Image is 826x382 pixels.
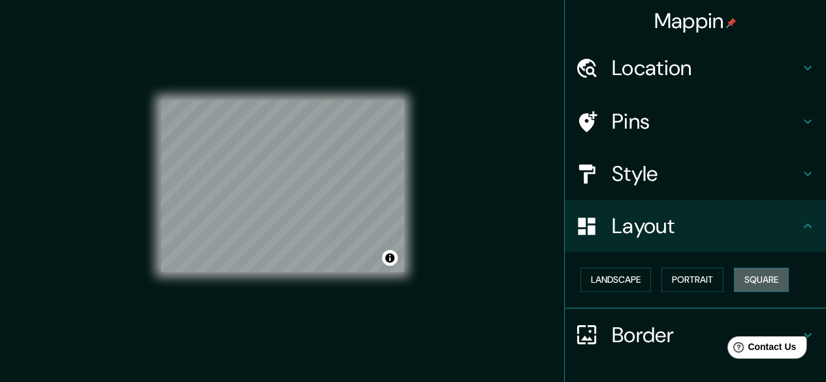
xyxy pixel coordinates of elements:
[382,250,398,266] button: Toggle attribution
[654,8,737,34] h4: Mappin
[726,18,737,28] img: pin-icon.png
[565,42,826,94] div: Location
[612,55,800,81] h4: Location
[612,108,800,135] h4: Pins
[734,268,789,292] button: Square
[612,322,800,348] h4: Border
[565,200,826,252] div: Layout
[661,268,723,292] button: Portrait
[161,100,404,272] canvas: Map
[565,148,826,200] div: Style
[710,331,812,368] iframe: Help widget launcher
[580,268,651,292] button: Landscape
[565,309,826,361] div: Border
[565,95,826,148] div: Pins
[612,161,800,187] h4: Style
[612,213,800,239] h4: Layout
